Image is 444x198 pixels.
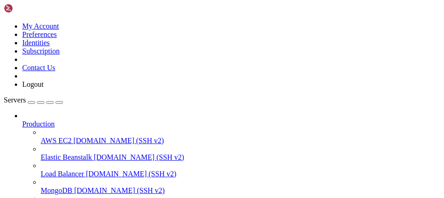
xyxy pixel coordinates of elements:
[41,186,72,194] span: MongoDB
[94,153,185,161] span: [DOMAIN_NAME] (SSH v2)
[22,22,59,30] a: My Account
[41,145,440,162] li: Elastic Beanstalk [DOMAIN_NAME] (SSH v2)
[41,153,440,162] a: Elastic Beanstalk [DOMAIN_NAME] (SSH v2)
[41,186,440,195] a: MongoDB [DOMAIN_NAME] (SSH v2)
[22,47,60,55] a: Subscription
[22,80,43,88] a: Logout
[22,64,55,72] a: Contact Us
[22,120,440,128] a: Production
[74,186,165,194] span: [DOMAIN_NAME] (SSH v2)
[41,128,440,145] li: AWS EC2 [DOMAIN_NAME] (SSH v2)
[74,137,164,144] span: [DOMAIN_NAME] (SSH v2)
[41,170,84,178] span: Load Balancer
[41,162,440,178] li: Load Balancer [DOMAIN_NAME] (SSH v2)
[41,153,92,161] span: Elastic Beanstalk
[22,30,57,38] a: Preferences
[22,39,50,47] a: Identities
[4,4,57,13] img: Shellngn
[4,96,26,104] span: Servers
[22,120,55,128] span: Production
[86,170,177,178] span: [DOMAIN_NAME] (SSH v2)
[41,137,72,144] span: AWS EC2
[41,137,440,145] a: AWS EC2 [DOMAIN_NAME] (SSH v2)
[4,96,63,104] a: Servers
[41,178,440,195] li: MongoDB [DOMAIN_NAME] (SSH v2)
[41,170,440,178] a: Load Balancer [DOMAIN_NAME] (SSH v2)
